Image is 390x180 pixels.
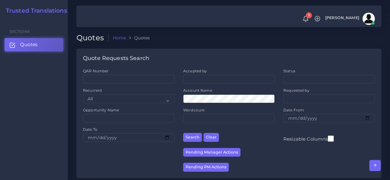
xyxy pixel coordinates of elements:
h2: Quotes [76,34,109,42]
label: Wordcount [183,107,205,113]
span: [PERSON_NAME] [325,16,359,20]
a: 1 [300,16,311,22]
label: Status [283,68,295,74]
li: Quotes [126,35,150,41]
button: Pending PM Actions [183,163,229,172]
label: QAR Number [83,68,109,74]
span: Quotes [20,41,38,48]
label: Account Name [183,88,212,93]
label: Accepted by [183,68,207,74]
input: Resizable Columns [328,135,334,142]
label: Recurrent [83,88,102,93]
label: Requested by [283,88,310,93]
span: Sections [10,29,30,34]
a: Quotes [5,38,63,51]
h4: Quote Requests Search [83,55,149,62]
span: 1 [306,12,312,18]
a: [PERSON_NAME]avatar [322,13,377,25]
a: Home [113,35,126,41]
button: Search [183,133,202,142]
label: Date To [83,127,97,132]
img: avatar [363,13,375,25]
a: Trusted Translations [2,7,67,14]
button: Clear [203,133,219,142]
button: Pending Manager Actions [183,148,240,157]
label: Resizable Columns [283,135,334,142]
label: Opportunity Name [83,107,119,113]
label: Date From [283,107,304,113]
